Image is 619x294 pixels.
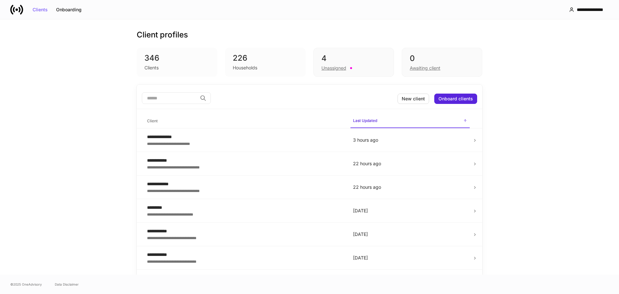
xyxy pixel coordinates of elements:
h6: Client [147,118,158,124]
div: Clients [33,7,48,12]
button: Onboard clients [434,94,477,104]
div: 0 [410,53,474,64]
p: [DATE] [353,255,467,261]
div: 4 [321,53,386,64]
div: Onboard clients [438,96,473,101]
button: Clients [28,5,52,15]
a: Data Disclaimer [55,282,79,287]
span: Last Updated [350,114,470,128]
div: New client [402,96,425,101]
div: 4Unassigned [313,48,394,77]
p: 22 hours ago [353,160,467,167]
div: Households [233,65,257,71]
h3: Client profiles [137,30,188,40]
p: [DATE] [353,208,467,214]
span: © 2025 OneAdvisory [10,282,42,287]
div: Awaiting client [410,65,440,71]
div: Onboarding [56,7,82,12]
h6: Last Updated [353,117,377,124]
p: [DATE] [353,231,467,238]
div: 226 [233,53,298,63]
span: Client [144,115,345,128]
button: Onboarding [52,5,86,15]
div: 0Awaiting client [402,48,482,77]
div: 346 [144,53,210,63]
div: Unassigned [321,65,346,71]
p: 3 hours ago [353,137,467,143]
p: 22 hours ago [353,184,467,190]
div: Clients [144,65,159,71]
button: New client [398,94,429,104]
